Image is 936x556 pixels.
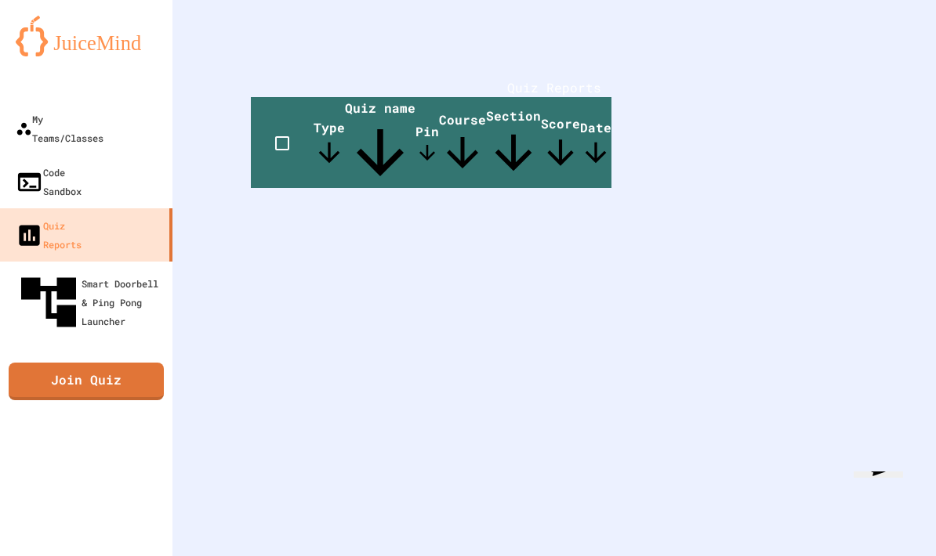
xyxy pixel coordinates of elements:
[16,110,103,147] div: My Teams/Classes
[9,363,164,400] a: Join Quiz
[16,216,82,254] div: Quiz Reports
[486,107,541,180] span: Section
[580,119,611,168] span: Date
[415,123,439,164] span: Pin
[251,78,858,97] h1: Quiz Reports
[314,119,345,168] span: Type
[345,99,415,188] span: Quiz name
[16,269,166,335] div: Smart Doorbell & Ping Pong Launcher
[847,471,923,543] iframe: chat widget
[16,163,82,200] div: Code Sandbox
[439,111,486,176] span: Course
[541,115,580,172] span: Score
[16,16,157,56] img: logo-orange.svg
